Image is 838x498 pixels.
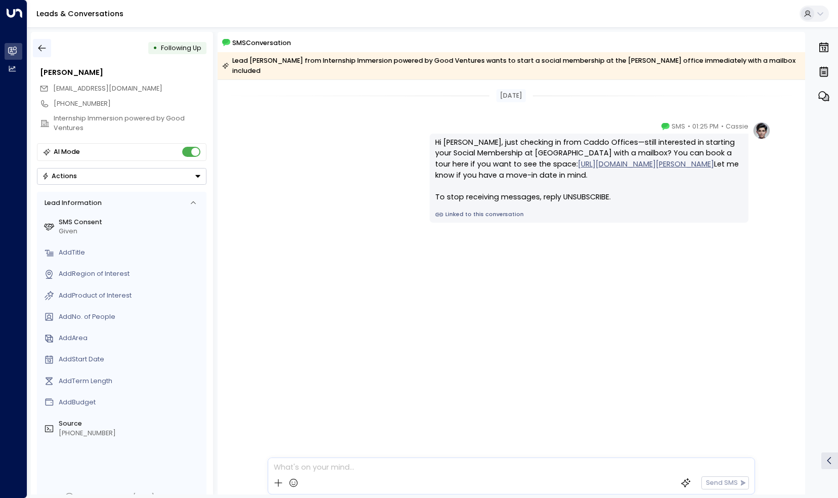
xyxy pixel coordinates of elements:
[435,211,743,219] a: Linked to this conversation
[692,121,719,132] span: 01:25 PM
[59,269,203,279] div: AddRegion of Interest
[42,172,77,180] div: Actions
[59,377,203,386] div: AddTerm Length
[59,248,203,258] div: AddTitle
[41,198,101,208] div: Lead Information
[54,114,206,133] div: Internship Immersion powered by Good Ventures
[59,218,203,227] label: SMS Consent
[59,398,203,407] div: AddBudget
[721,121,724,132] span: •
[59,312,203,322] div: AddNo. of People
[496,89,526,102] div: [DATE]
[37,168,206,185] div: Button group with a nested menu
[54,99,206,109] div: [PHONE_NUMBER]
[54,147,80,157] div: AI Mode
[161,44,201,52] span: Following Up
[59,291,203,301] div: AddProduct of Interest
[232,37,291,48] span: SMS Conversation
[672,121,685,132] span: SMS
[53,84,162,94] span: gt@goodventuresteam.com
[59,429,203,438] div: [PHONE_NUMBER]
[435,137,743,203] div: Hi [PERSON_NAME], just checking in from Caddo Offices—still interested in starting your Social Me...
[688,121,690,132] span: •
[59,334,203,343] div: AddArea
[153,40,157,56] div: •
[59,419,203,429] label: Source
[222,56,800,76] div: Lead [PERSON_NAME] from Internship Immersion powered by Good Ventures wants to start a social mem...
[37,168,206,185] button: Actions
[578,159,714,170] a: [URL][DOMAIN_NAME][PERSON_NAME]
[53,84,162,93] span: [EMAIL_ADDRESS][DOMAIN_NAME]
[36,9,123,19] a: Leads & Conversations
[40,67,206,78] div: [PERSON_NAME]
[752,121,771,140] img: profile-logo.png
[726,121,748,132] span: Cassie
[59,355,203,364] div: AddStart Date
[59,227,203,236] div: Given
